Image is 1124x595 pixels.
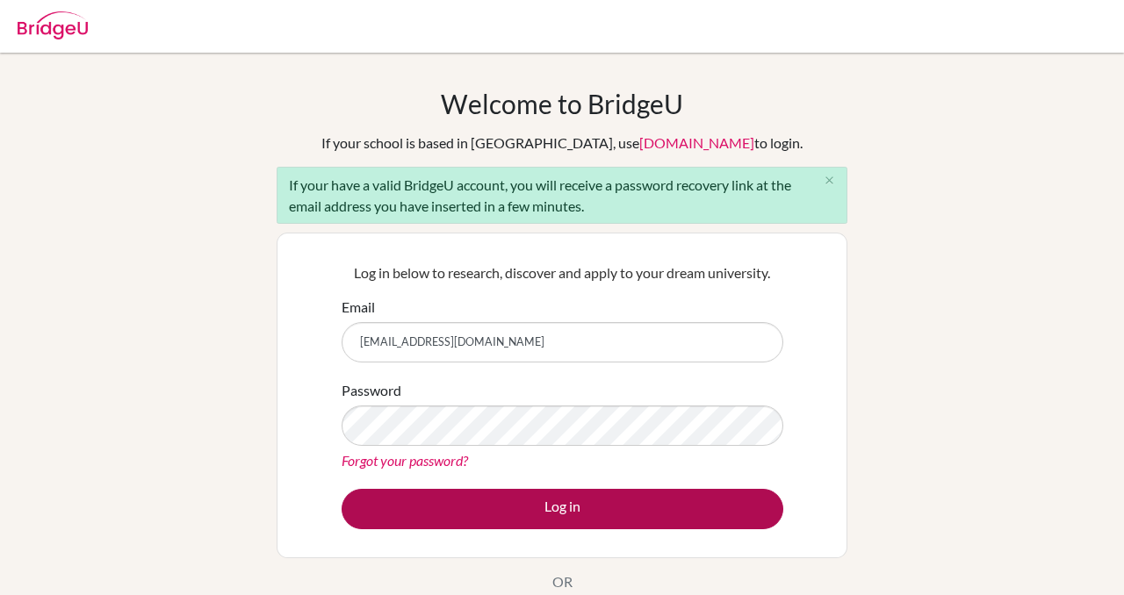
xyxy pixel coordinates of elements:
i: close [823,174,836,187]
p: OR [552,571,573,592]
div: If your school is based in [GEOGRAPHIC_DATA], use to login. [321,133,803,154]
p: Log in below to research, discover and apply to your dream university. [342,262,783,283]
a: [DOMAIN_NAME] [639,134,754,151]
button: Close [811,168,847,194]
h1: Welcome to BridgeU [441,88,683,119]
button: Log in [342,489,783,529]
label: Password [342,380,401,401]
div: If your have a valid BridgeU account, you will receive a password recovery link at the email addr... [277,167,847,224]
img: Bridge-U [18,11,88,39]
label: Email [342,297,375,318]
a: Forgot your password? [342,452,468,469]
